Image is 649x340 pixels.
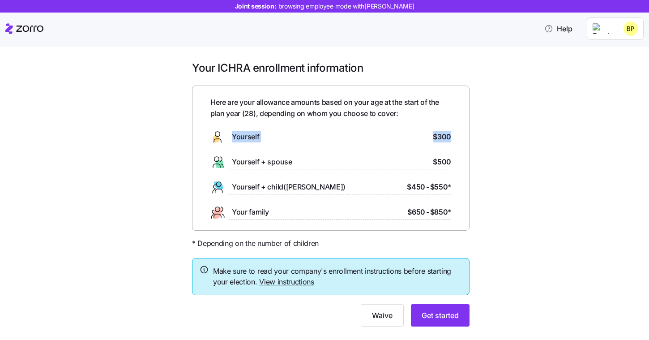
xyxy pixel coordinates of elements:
[210,97,451,119] span: Here are your allowance amounts based on your age at the start of the plan year ( 28 ), depending...
[623,22,638,36] img: 071854b8193060c234944d96ad859145
[422,310,459,321] span: Get started
[213,266,462,288] span: Make sure to read your company's enrollment instructions before starting your election.
[372,310,393,321] span: Waive
[235,2,414,11] span: Joint session:
[407,181,425,193] span: $450
[411,304,470,327] button: Get started
[232,207,269,218] span: Your family
[544,23,572,34] span: Help
[361,304,404,327] button: Waive
[232,131,259,142] span: Yourself
[232,181,346,193] span: Yourself + child([PERSON_NAME])
[433,131,451,142] span: $300
[426,207,429,218] span: -
[407,207,425,218] span: $650
[278,2,414,11] span: browsing employee mode with [PERSON_NAME]
[430,181,451,193] span: $550
[426,181,429,193] span: -
[430,207,451,218] span: $850
[259,277,314,286] a: View instructions
[593,23,611,34] img: Employer logo
[433,156,451,168] span: $500
[192,238,319,249] span: * Depending on the number of children
[537,20,580,38] button: Help
[192,61,470,75] h1: Your ICHRA enrollment information
[232,156,292,168] span: Yourself + spouse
